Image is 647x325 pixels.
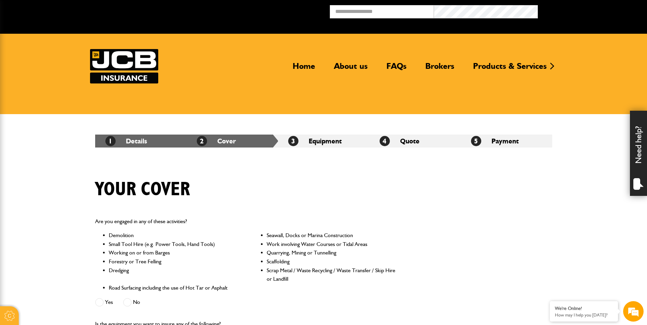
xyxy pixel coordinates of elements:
li: Quarrying, Mining or Tunnelling [267,248,396,257]
li: Payment [461,135,552,148]
span: 1 [105,136,116,146]
h1: Your cover [95,178,190,201]
span: 4 [380,136,390,146]
a: Products & Services [468,61,552,77]
li: Work involving Water Courses or Tidal Areas [267,240,396,249]
a: Brokers [420,61,459,77]
li: Dredging [109,266,238,283]
p: How may I help you today? [555,312,613,318]
img: JCB Insurance Services logo [90,49,158,83]
span: 3 [288,136,298,146]
li: Cover [187,135,278,148]
a: 1Details [105,137,147,145]
a: FAQs [381,61,412,77]
a: JCB Insurance Services [90,49,158,83]
li: Demolition [109,231,238,240]
li: Scaffolding [267,257,396,266]
div: Need help? [630,111,647,196]
li: Equipment [278,135,369,148]
span: 5 [471,136,481,146]
label: No [123,298,140,307]
li: Road Surfacing including the use of Hot Tar or Asphalt [109,283,238,292]
li: Scrap Metal / Waste Recycling / Waste Transfer / Skip Hire or Landfill [267,266,396,283]
div: We're Online! [555,306,613,311]
span: 2 [197,136,207,146]
li: Working on or from Barges [109,248,238,257]
p: Are you engaged in any of these activities? [95,217,396,226]
label: Yes [95,298,113,307]
li: Quote [369,135,461,148]
button: Broker Login [538,5,642,16]
li: Forestry or Tree Felling [109,257,238,266]
a: About us [329,61,373,77]
li: Small Tool Hire (e.g. Power Tools, Hand Tools) [109,240,238,249]
a: Home [288,61,320,77]
li: Seawall, Docks or Marina Construction [267,231,396,240]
